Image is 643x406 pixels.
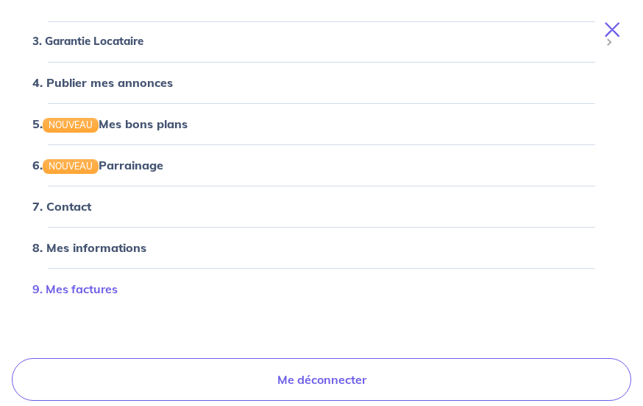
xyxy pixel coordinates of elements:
[32,199,91,214] a: 7. Contact
[32,240,146,255] a: 8. Mes informations
[32,75,173,90] a: 4. Publier mes annonces
[18,233,625,262] div: 8. Mes informations
[32,116,188,131] a: 5.NOUVEAUMes bons plans
[18,150,625,180] div: 6.NOUVEAUParrainage
[18,274,625,304] div: 9. Mes factures
[32,158,163,172] a: 6.NOUVEAUParrainage
[12,358,631,401] a: Me déconnecter
[587,10,643,49] button: Toggle navigation
[18,68,625,97] div: 4. Publier mes annonces
[18,192,625,221] div: 7. Contact
[32,33,600,50] span: 3. Garantie Locataire
[32,281,118,296] a: 9. Mes factures
[18,109,625,139] div: 5.NOUVEAUMes bons plans
[18,27,625,56] div: 3. Garantie Locataire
